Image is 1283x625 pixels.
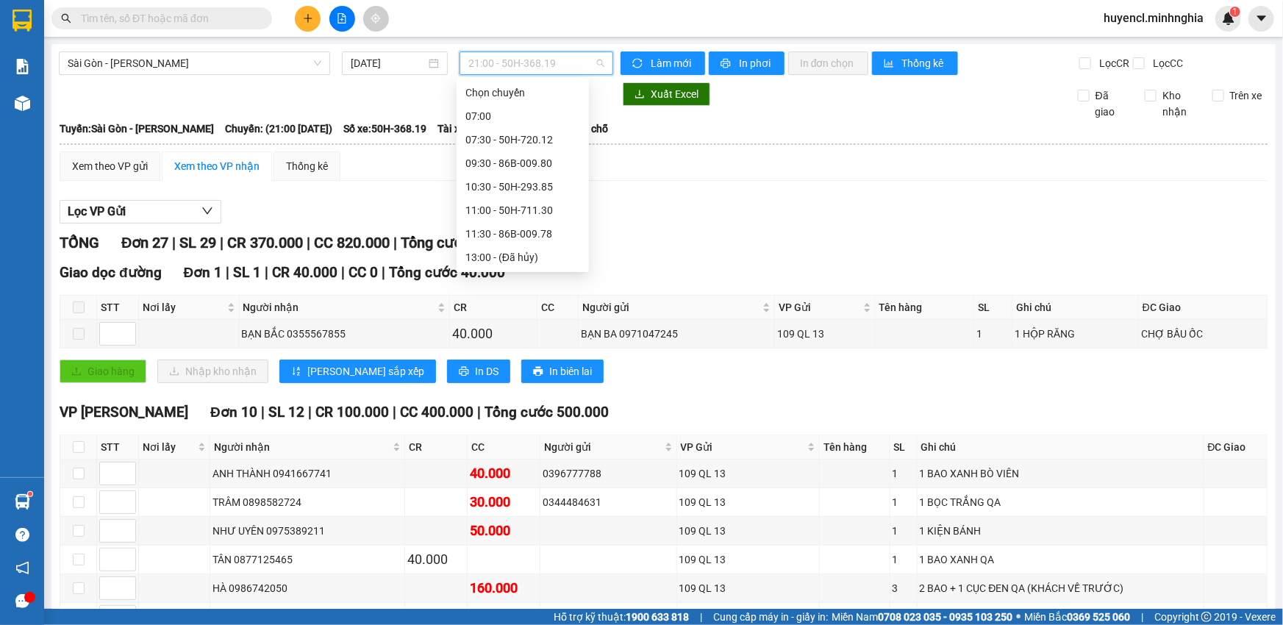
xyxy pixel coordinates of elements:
[457,81,589,104] div: Chọn chuyến
[15,59,30,74] img: solution-icon
[343,121,426,137] span: Số xe: 50H-368.19
[468,435,540,460] th: CC
[405,435,468,460] th: CR
[465,179,580,195] div: 10:30 - 50H-293.85
[465,108,580,124] div: 07:00
[382,264,385,281] span: |
[465,155,580,171] div: 09:30 - 86B-009.80
[581,326,772,342] div: BẠN BA 0971047245
[1024,609,1130,625] span: Miền Bắc
[681,439,804,455] span: VP Gửi
[543,494,674,510] div: 0344484631
[521,360,604,383] button: printerIn biên lai
[775,320,876,349] td: 109 QL 13
[286,158,328,174] div: Thống kê
[1232,7,1237,17] span: 1
[351,55,426,71] input: 15/08/2025
[243,299,435,315] span: Người nhận
[121,234,168,251] span: Đơn 27
[893,523,915,539] div: 1
[537,296,579,320] th: CC
[265,264,268,281] span: |
[470,521,537,541] div: 50.000
[450,296,537,320] th: CR
[15,96,30,111] img: warehouse-icon
[212,465,402,482] div: ANH THÀNH 0941667741
[233,264,261,281] span: SL 1
[884,58,896,70] span: bar-chart
[15,561,29,575] span: notification
[307,363,424,379] span: [PERSON_NAME] sắp xếp
[60,200,221,224] button: Lọc VP Gửi
[1016,614,1021,620] span: ⚪️
[201,205,213,217] span: down
[329,6,355,32] button: file-add
[143,299,224,315] span: Nơi lấy
[272,264,337,281] span: CR 40.000
[179,234,216,251] span: SL 29
[15,494,30,510] img: warehouse-icon
[974,296,1012,320] th: SL
[549,363,592,379] span: In biên lai
[308,404,312,421] span: |
[893,465,915,482] div: 1
[709,51,785,75] button: printerIn phơi
[677,460,820,488] td: 109 QL 13
[452,324,535,344] div: 40.000
[700,609,702,625] span: |
[184,264,223,281] span: Đơn 1
[1015,326,1136,342] div: 1 HỘP RĂNG
[543,465,674,482] div: 0396777788
[533,366,543,378] span: printer
[893,494,915,510] div: 1
[400,404,473,421] span: CC 400.000
[393,404,396,421] span: |
[15,528,29,542] span: question-circle
[227,234,303,251] span: CR 370.000
[1092,9,1215,27] span: huyencl.minhnghia
[307,234,310,251] span: |
[902,55,946,71] span: Thống kê
[470,578,537,599] div: 160.000
[621,51,705,75] button: syncLàm mới
[447,360,510,383] button: printerIn DS
[465,202,580,218] div: 11:00 - 50H-711.30
[363,6,389,32] button: aim
[920,523,1201,539] div: 1 KIỆN BÁNH
[337,13,347,24] span: file-add
[97,435,139,460] th: STT
[401,234,539,251] span: Tổng cước 1.190.000
[470,492,537,512] div: 30.000
[28,492,32,496] sup: 1
[303,13,313,24] span: plus
[314,234,390,251] span: CC 820.000
[315,404,389,421] span: CR 100.000
[485,404,609,421] span: Tổng cước 500.000
[739,55,773,71] span: In phơi
[1141,609,1143,625] span: |
[777,326,873,342] div: 109 QL 13
[679,523,817,539] div: 109 QL 13
[779,299,860,315] span: VP Gửi
[60,360,146,383] button: uploadGiao hàng
[268,404,304,421] span: SL 12
[242,326,447,342] div: BẠN BẮC 0355567855
[1255,12,1268,25] span: caret-down
[60,123,214,135] b: Tuyến: Sài Gòn - [PERSON_NAME]
[225,121,332,137] span: Chuyến: (21:00 [DATE])
[60,264,162,281] span: Giao dọc đường
[212,494,402,510] div: TRÂM 0898582724
[12,10,32,32] img: logo-vxr
[1012,296,1139,320] th: Ghi chú
[872,51,958,75] button: bar-chartThống kê
[261,404,265,421] span: |
[172,234,176,251] span: |
[626,611,689,623] strong: 1900 633 818
[1090,87,1134,120] span: Đã giao
[349,264,378,281] span: CC 0
[679,465,817,482] div: 109 QL 13
[291,366,301,378] span: sort-ascending
[1067,611,1130,623] strong: 0369 525 060
[1230,7,1240,17] sup: 1
[389,264,505,281] span: Tổng cước 40.000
